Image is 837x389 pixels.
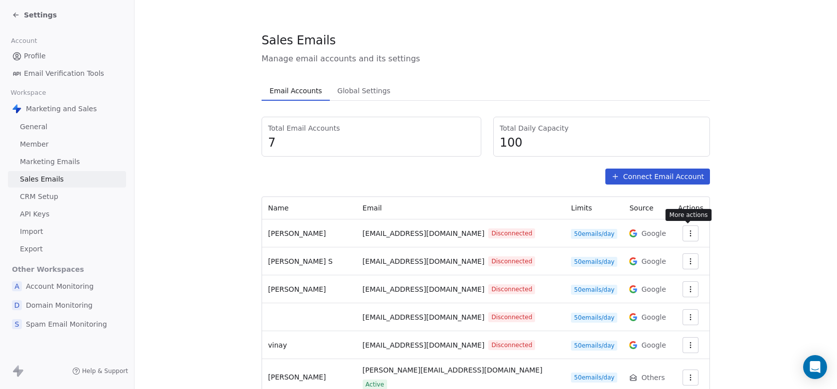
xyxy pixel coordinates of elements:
a: Export [8,241,126,257]
span: [PERSON_NAME][EMAIL_ADDRESS][DOMAIN_NAME] [363,365,543,376]
span: 50 emails/day [571,313,617,323]
span: Member [20,139,49,150]
div: Open Intercom Messenger [803,355,827,379]
span: [PERSON_NAME] [268,373,326,381]
span: Account Monitoring [26,281,94,291]
span: Account [6,33,41,48]
span: Export [20,244,43,254]
span: [EMAIL_ADDRESS][DOMAIN_NAME] [363,312,485,323]
span: Name [268,204,288,212]
span: Disconnected [488,340,535,350]
span: Disconnected [488,284,535,294]
span: Disconnected [488,228,535,238]
span: API Keys [20,209,49,219]
span: Import [20,226,43,237]
a: Sales Emails [8,171,126,188]
a: Profile [8,48,126,64]
span: vinay [268,341,287,349]
span: 50 emails/day [571,285,617,295]
span: Marketing and Sales [26,104,97,114]
span: Email Verification Tools [24,68,104,79]
span: Global Settings [333,84,395,98]
span: [PERSON_NAME] S [268,257,333,265]
span: [EMAIL_ADDRESS][DOMAIN_NAME] [363,228,485,239]
span: Limits [571,204,592,212]
a: General [8,119,126,135]
span: Total Daily Capacity [500,123,703,133]
span: Spam Email Monitoring [26,319,107,329]
a: Import [8,223,126,240]
span: Disconnected [488,312,535,322]
span: Total Email Accounts [268,123,475,133]
span: 50 emails/day [571,341,617,351]
span: [PERSON_NAME] [268,229,326,237]
span: [EMAIL_ADDRESS][DOMAIN_NAME] [363,284,485,295]
span: Profile [24,51,46,61]
a: Settings [12,10,57,20]
span: 100 [500,135,703,150]
p: More actions [670,211,708,219]
a: Help & Support [72,367,128,375]
img: Swipe%20One%20Logo%201-1.svg [12,104,22,114]
span: Marketing Emails [20,157,80,167]
span: Actions [678,204,703,212]
a: Member [8,136,126,153]
button: Connect Email Account [605,169,710,185]
span: Email Accounts [266,84,326,98]
span: Source [629,204,653,212]
span: Google [641,312,666,322]
span: Sales Emails [20,174,64,185]
span: General [20,122,47,132]
span: Manage email accounts and its settings [262,53,710,65]
span: 7 [268,135,475,150]
span: 50 emails/day [571,229,617,239]
span: A [12,281,22,291]
span: Email [363,204,382,212]
span: Others [641,373,665,383]
span: 50 emails/day [571,257,617,267]
span: Google [641,228,666,238]
span: Google [641,284,666,294]
span: Settings [24,10,57,20]
span: Domain Monitoring [26,300,93,310]
span: Help & Support [82,367,128,375]
span: Other Workspaces [8,261,88,277]
span: [PERSON_NAME] [268,285,326,293]
span: 50 emails/day [571,373,617,383]
span: Disconnected [488,256,535,266]
span: CRM Setup [20,192,58,202]
span: Sales Emails [262,33,336,48]
span: Google [641,256,666,266]
a: CRM Setup [8,189,126,205]
a: API Keys [8,206,126,222]
span: Google [641,340,666,350]
span: [EMAIL_ADDRESS][DOMAIN_NAME] [363,340,485,351]
span: [EMAIL_ADDRESS][DOMAIN_NAME] [363,256,485,267]
span: D [12,300,22,310]
span: Workspace [6,85,50,100]
a: Email Verification Tools [8,65,126,82]
span: S [12,319,22,329]
a: Marketing Emails [8,154,126,170]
